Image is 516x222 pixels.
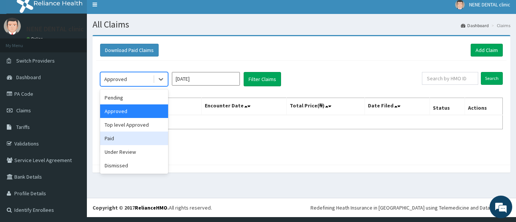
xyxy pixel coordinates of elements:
[100,104,168,118] div: Approved
[490,22,510,29] li: Claims
[135,204,167,211] a: RelianceHMO
[16,107,31,114] span: Claims
[16,74,41,81] span: Dashboard
[202,98,286,115] th: Encounter Date
[286,98,365,115] th: Total Price(₦)
[172,72,240,86] input: Select Month and Year
[471,44,503,57] a: Add Claim
[422,72,478,85] input: Search by HMO ID
[93,204,169,211] strong: Copyright © 2017 .
[16,124,30,130] span: Tariffs
[469,1,510,8] span: NENE DENTAL clinic
[100,44,159,57] button: Download Paid Claims
[100,91,168,104] div: Pending
[100,118,168,132] div: Top level Approved
[365,98,430,115] th: Date Filed
[26,26,84,32] p: NENE DENTAL clinic
[465,98,502,115] th: Actions
[311,204,510,211] div: Redefining Heath Insurance in [GEOGRAPHIC_DATA] using Telemedicine and Data Science!
[93,20,510,29] h1: All Claims
[461,22,489,29] a: Dashboard
[4,18,21,35] img: User Image
[104,75,127,83] div: Approved
[100,145,168,159] div: Under Review
[14,38,31,57] img: d_794563401_company_1708531726252_794563401
[124,4,142,22] div: Minimize live chat window
[100,132,168,145] div: Paid
[39,42,127,52] div: Chat with us now
[44,64,104,141] span: We're online!
[100,159,168,172] div: Dismissed
[430,98,465,115] th: Status
[26,36,45,41] a: Online
[244,72,281,86] button: Filter Claims
[87,198,516,217] footer: All rights reserved.
[16,57,55,64] span: Switch Providers
[4,145,144,171] textarea: Type your message and hit 'Enter'
[481,72,503,85] input: Search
